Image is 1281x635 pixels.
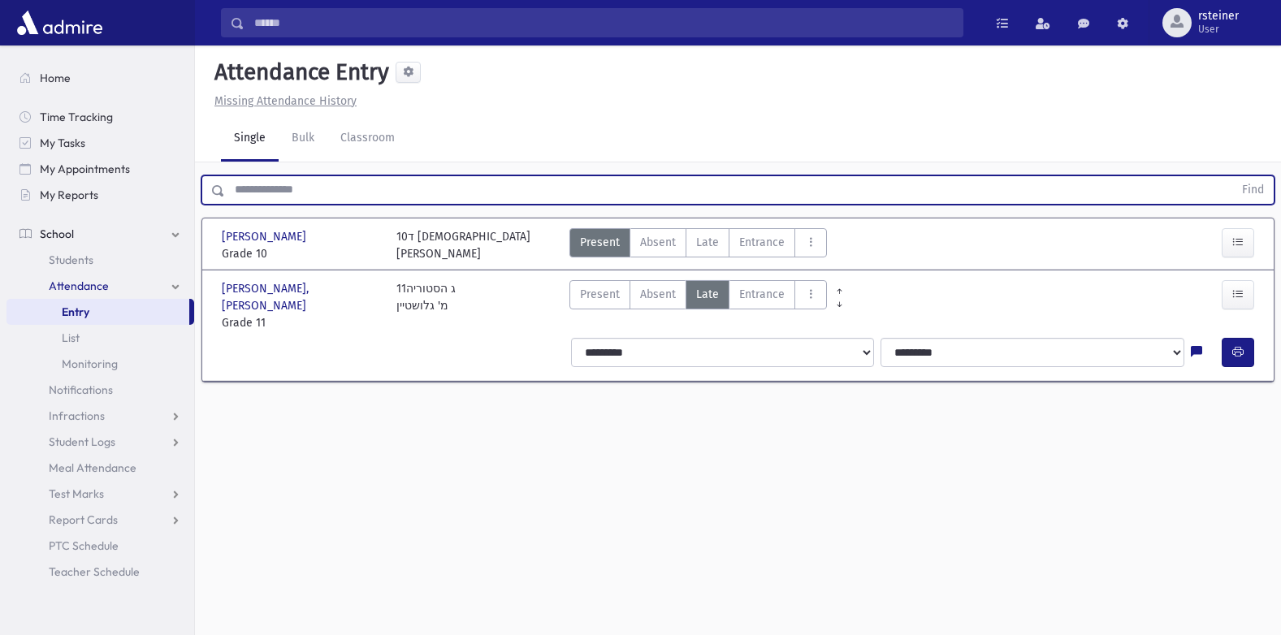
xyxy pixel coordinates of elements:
span: My Tasks [40,136,85,150]
a: Missing Attendance History [208,94,357,108]
u: Missing Attendance History [214,94,357,108]
a: Meal Attendance [6,455,194,481]
button: Find [1232,176,1274,204]
span: Notifications [49,382,113,397]
span: Grade 10 [222,245,380,262]
a: My Appointments [6,156,194,182]
a: Bulk [279,116,327,162]
a: Home [6,65,194,91]
span: Attendance [49,279,109,293]
a: Student Logs [6,429,194,455]
span: Entrance [739,286,785,303]
span: Meal Attendance [49,460,136,475]
span: [PERSON_NAME] [222,228,309,245]
span: Students [49,253,93,267]
span: List [62,330,80,345]
span: Grade 11 [222,314,380,331]
span: My Reports [40,188,98,202]
span: Test Marks [49,486,104,501]
span: Entrance [739,234,785,251]
div: 10ד [DEMOGRAPHIC_DATA] [PERSON_NAME] [396,228,530,262]
span: Home [40,71,71,85]
a: Attendance [6,273,194,299]
span: Entry [62,305,89,319]
a: Report Cards [6,507,194,533]
a: Monitoring [6,351,194,377]
a: Entry [6,299,189,325]
div: 11ג הסטוריה מ' גלושטיין [396,280,456,331]
input: Search [245,8,963,37]
a: Test Marks [6,481,194,507]
div: AttTypes [569,280,827,331]
a: My Tasks [6,130,194,156]
span: My Appointments [40,162,130,176]
span: [PERSON_NAME], [PERSON_NAME] [222,280,380,314]
span: Monitoring [62,356,118,371]
span: School [40,227,74,241]
span: Late [696,234,719,251]
a: Notifications [6,377,194,403]
span: rsteiner [1198,10,1239,23]
h5: Attendance Entry [208,58,389,86]
span: Infractions [49,408,105,423]
span: Teacher Schedule [49,564,140,579]
a: PTC Schedule [6,533,194,559]
a: My Reports [6,182,194,208]
a: Single [221,116,279,162]
a: Students [6,247,194,273]
span: Time Tracking [40,110,113,124]
a: Classroom [327,116,408,162]
span: PTC Schedule [49,538,119,553]
span: User [1198,23,1239,36]
a: School [6,221,194,247]
span: Late [696,286,719,303]
a: Time Tracking [6,104,194,130]
span: Absent [640,286,676,303]
span: Present [580,234,620,251]
span: Present [580,286,620,303]
span: Absent [640,234,676,251]
div: AttTypes [569,228,827,262]
span: Student Logs [49,434,115,449]
a: Infractions [6,403,194,429]
a: Teacher Schedule [6,559,194,585]
img: AdmirePro [13,6,106,39]
a: List [6,325,194,351]
span: Report Cards [49,512,118,527]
